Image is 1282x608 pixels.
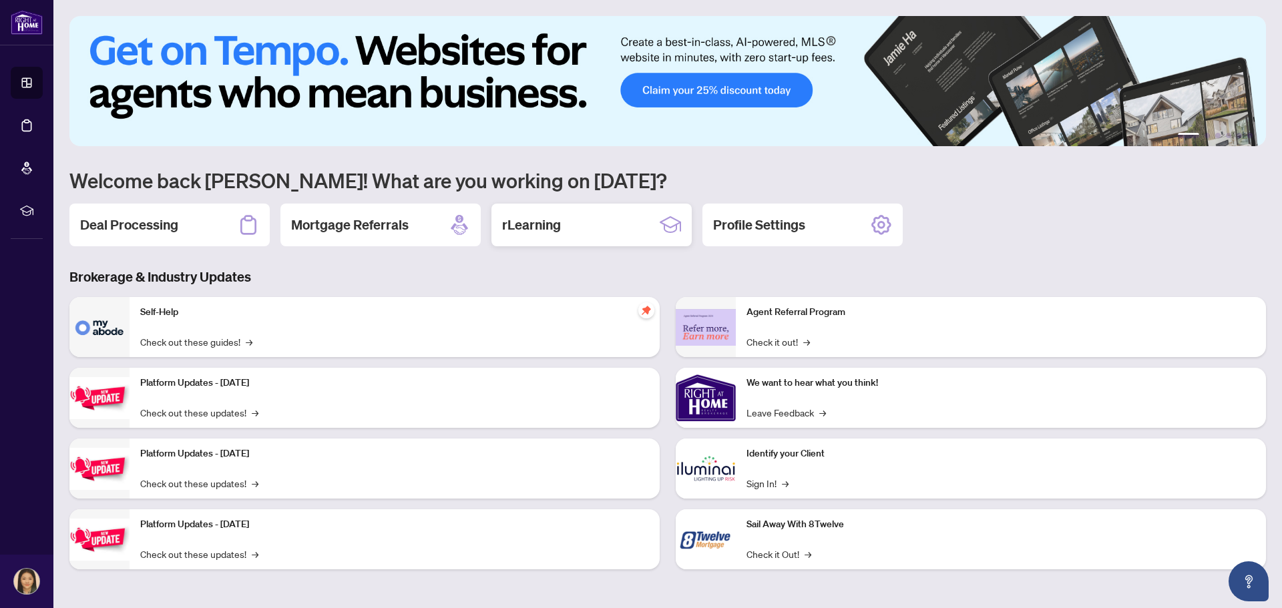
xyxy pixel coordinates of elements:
[140,517,649,532] p: Platform Updates - [DATE]
[1205,133,1210,138] button: 2
[69,377,130,419] img: Platform Updates - July 21, 2025
[676,309,736,346] img: Agent Referral Program
[1226,133,1231,138] button: 4
[1237,133,1242,138] button: 5
[746,376,1255,390] p: We want to hear what you think!
[676,368,736,428] img: We want to hear what you think!
[746,517,1255,532] p: Sail Away With 8Twelve
[1178,133,1199,138] button: 1
[140,547,258,561] a: Check out these updates!→
[746,405,826,420] a: Leave Feedback→
[746,446,1255,461] p: Identify your Client
[1215,133,1221,138] button: 3
[1229,561,1269,601] button: Open asap
[140,376,649,390] p: Platform Updates - [DATE]
[819,405,826,420] span: →
[140,405,258,420] a: Check out these updates!→
[782,476,789,491] span: →
[140,446,649,461] p: Platform Updates - [DATE]
[746,334,810,349] a: Check it out!→
[80,216,178,234] h2: Deal Processing
[1247,133,1253,138] button: 6
[676,438,736,499] img: Identify your Client
[140,305,649,320] p: Self-Help
[291,216,409,234] h2: Mortgage Referrals
[803,334,810,349] span: →
[14,569,39,594] img: Profile Icon
[713,216,805,234] h2: Profile Settings
[805,547,811,561] span: →
[140,334,252,349] a: Check out these guides!→
[69,448,130,490] img: Platform Updates - July 8, 2025
[638,302,654,318] span: pushpin
[676,509,736,569] img: Sail Away With 8Twelve
[252,476,258,491] span: →
[246,334,252,349] span: →
[69,168,1266,193] h1: Welcome back [PERSON_NAME]! What are you working on [DATE]?
[746,476,789,491] a: Sign In!→
[140,476,258,491] a: Check out these updates!→
[69,519,130,561] img: Platform Updates - June 23, 2025
[69,268,1266,286] h3: Brokerage & Industry Updates
[69,297,130,357] img: Self-Help
[11,10,43,35] img: logo
[69,16,1266,146] img: Slide 0
[252,547,258,561] span: →
[746,547,811,561] a: Check it Out!→
[252,405,258,420] span: →
[746,305,1255,320] p: Agent Referral Program
[502,216,561,234] h2: rLearning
